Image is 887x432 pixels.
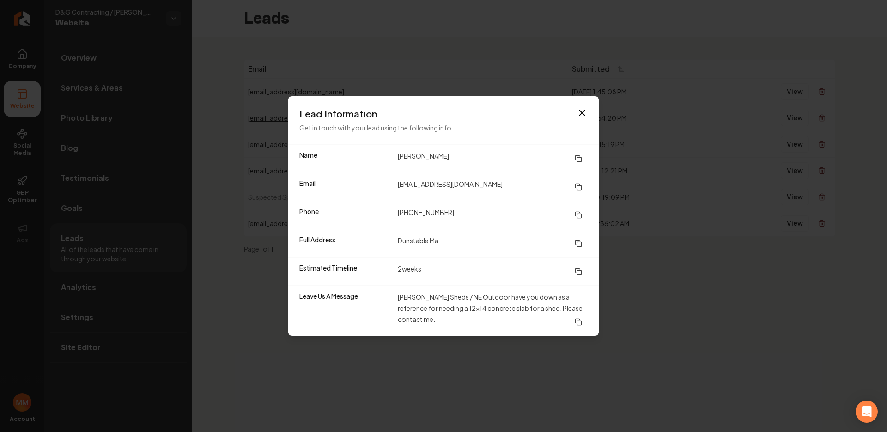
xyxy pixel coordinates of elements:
dt: Phone [299,207,390,223]
h3: Lead Information [299,107,588,120]
dt: Email [299,179,390,195]
p: Get in touch with your lead using the following info. [299,122,588,133]
dt: Leave Us A Message [299,291,390,330]
dd: [PERSON_NAME] Sheds / NE Outdoor have you down as a reference for needing a 12x14 concrete slab f... [398,291,588,330]
dt: Full Address [299,235,390,252]
dd: [PHONE_NUMBER] [398,207,588,223]
dd: 2weeks [398,263,588,280]
dd: Dunstable Ma [398,235,588,252]
dt: Name [299,150,390,167]
dd: [PERSON_NAME] [398,150,588,167]
dd: [EMAIL_ADDRESS][DOMAIN_NAME] [398,179,588,195]
dt: Estimated Timeline [299,263,390,280]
